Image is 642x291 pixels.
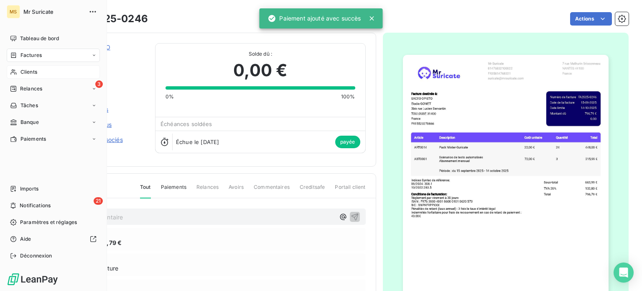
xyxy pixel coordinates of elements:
[341,93,355,100] span: 100%
[20,235,31,243] span: Aide
[335,183,365,198] span: Portail client
[7,273,59,286] img: Logo LeanPay
[78,11,148,26] h3: FA2025-0246
[229,183,244,198] span: Avoirs
[300,183,325,198] span: Creditsafe
[20,202,51,209] span: Notifications
[166,93,174,100] span: 0%
[20,52,42,59] span: Factures
[196,183,219,198] span: Relances
[7,5,20,18] div: MS
[254,183,290,198] span: Commentaires
[140,183,151,198] span: Tout
[233,58,287,83] span: 0,00 €
[166,50,355,58] span: Solde dû :
[614,263,634,283] div: Open Intercom Messenger
[23,8,84,15] span: Mr Suricate
[20,252,52,260] span: Déconnexion
[176,139,219,145] span: Échue le [DATE]
[20,68,37,76] span: Clients
[20,219,77,226] span: Paramètres et réglages
[20,135,46,143] span: Paiements
[7,232,100,246] a: Aide
[161,183,186,198] span: Paiements
[160,121,212,127] span: Échéances soldées
[95,80,103,88] span: 3
[94,197,103,205] span: 21
[570,12,612,26] button: Actions
[267,11,361,26] div: Paiement ajouté avec succès
[20,185,38,193] span: Imports
[20,118,39,126] span: Banque
[96,238,122,247] span: 796,79 €
[20,35,59,42] span: Tableau de bord
[20,85,42,93] span: Relances
[335,136,360,148] span: payée
[20,102,38,109] span: Tâches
